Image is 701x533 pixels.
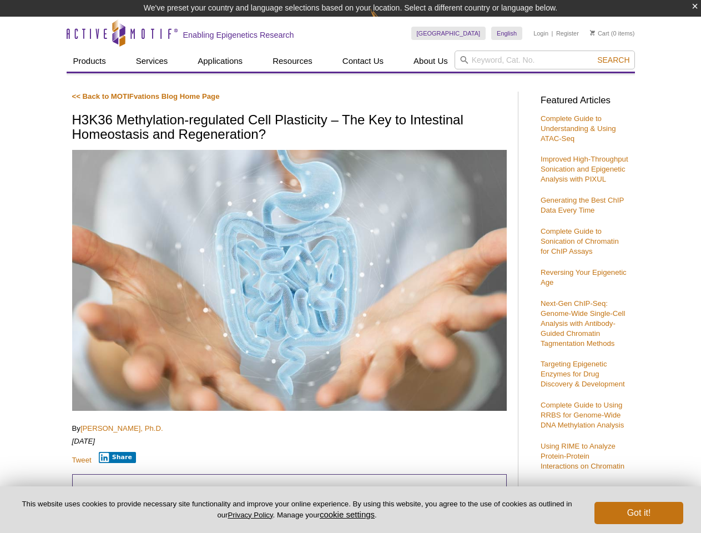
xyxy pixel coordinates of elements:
a: Applications [191,51,249,72]
a: Resources [266,51,319,72]
span: Search [597,56,629,64]
a: Next-Gen ChIP-Seq: Genome-Wide Single-Cell Analysis with Antibody-Guided Chromatin Tagmentation M... [541,299,625,348]
a: Contact Us [336,51,390,72]
li: (0 items) [590,27,635,40]
a: Login [533,29,548,37]
img: Your Cart [590,30,595,36]
h2: Enabling Epigenetics Research [183,30,294,40]
li: | [552,27,553,40]
input: Keyword, Cat. No. [455,51,635,69]
p: This website uses cookies to provide necessary site functionality and improve your online experie... [18,499,576,520]
a: Privacy Policy [228,511,273,519]
a: English [491,27,522,40]
p: By [72,424,507,434]
img: Change Here [370,8,400,34]
button: cookie settings [320,510,375,519]
h3: Featured Articles [541,96,629,105]
button: Search [594,55,633,65]
a: << Back to MOTIFvations Blog Home Page [72,92,220,100]
a: Products [67,51,113,72]
a: About Us [407,51,455,72]
h1: H3K36 Methylation-regulated Cell Plasticity – The Key to Intestinal Homeostasis and Regeneration? [72,113,507,143]
h3: Product Guides [541,482,629,499]
em: [DATE] [72,437,95,445]
a: Cart [590,29,609,37]
a: [PERSON_NAME], Ph.D. [80,424,163,433]
a: Services [129,51,175,72]
a: Complete Guide to Sonication of Chromatin for ChIP Assays [541,227,619,255]
button: Got it! [594,502,683,524]
a: Targeting Epigenetic Enzymes for Drug Discovery & Development [541,360,625,388]
img: Woman using digital x-ray of human intestine [72,150,507,411]
a: Improved High-Throughput Sonication and Epigenetic Analysis with PIXUL [541,155,628,183]
a: Complete Guide to Understanding & Using ATAC-Seq [541,114,616,143]
a: Register [556,29,579,37]
button: Share [99,452,136,463]
a: Tweet [72,456,92,464]
a: Generating the Best ChIP Data Every Time [541,196,624,214]
a: [GEOGRAPHIC_DATA] [411,27,486,40]
a: Using RIME to Analyze Protein-Protein Interactions on Chromatin [541,442,624,470]
p: Table of Contents: [84,486,495,496]
a: Complete Guide to Using RRBS for Genome-Wide DNA Methylation Analysis [541,401,624,429]
a: Reversing Your Epigenetic Age [541,268,627,286]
